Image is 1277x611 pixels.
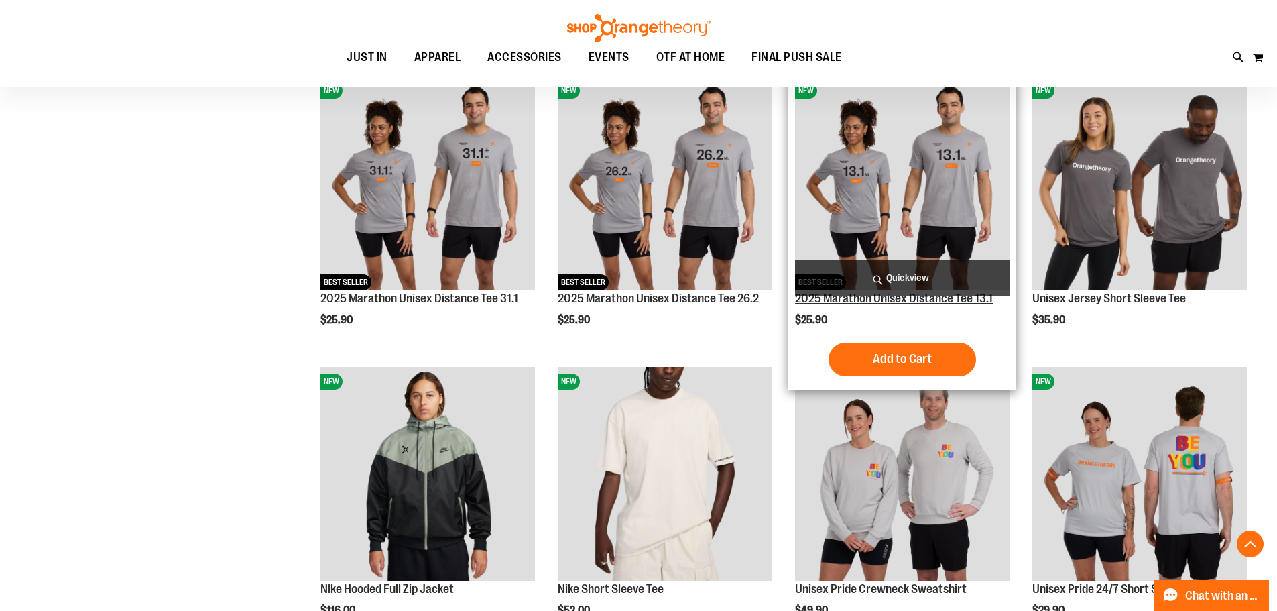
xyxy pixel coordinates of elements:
span: Add to Cart [873,351,932,366]
img: Unisex Pride Crewneck Sweatshirt [795,367,1010,581]
a: 2025 Marathon Unisex Distance Tee 31.1 [320,292,518,305]
span: NEW [1032,374,1054,390]
a: Unisex Pride 24/7 Short Sleeve Raglan TeeNEW [1032,367,1247,584]
button: Add to Cart [829,343,976,376]
a: 2025 Marathon Unisex Distance Tee 31.1NEWBEST SELLER [320,76,535,292]
div: product [551,69,779,360]
span: ACCESSORIES [487,42,562,72]
button: Back To Top [1237,531,1264,557]
img: Shop Orangetheory [565,14,713,42]
img: Unisex Pride 24/7 Short Sleeve Raglan Tee [1032,367,1247,581]
span: JUST IN [347,42,387,72]
img: 2025 Marathon Unisex Distance Tee 31.1 [320,76,535,290]
a: Quickview [795,260,1010,296]
span: NEW [558,82,580,99]
a: Unisex Jersey Short Sleeve TeeNEW [1032,76,1247,292]
span: FINAL PUSH SALE [751,42,842,72]
a: 2025 Marathon Unisex Distance Tee 13.1 [795,292,993,305]
a: NIke Hooded Full Zip JacketNEW [320,367,535,584]
div: product [1026,69,1254,360]
span: BEST SELLER [320,274,371,290]
a: Unisex Pride Crewneck SweatshirtNEW [795,367,1010,584]
img: Nike Short Sleeve Tee [558,367,772,581]
a: Unisex Jersey Short Sleeve Tee [1032,292,1186,305]
a: Unisex Pride 24/7 Short Sleeve Raglan Tee [1032,582,1239,596]
a: 2025 Marathon Unisex Distance Tee 13.1NEWBEST SELLER [795,76,1010,292]
a: NIke Hooded Full Zip Jacket [320,582,454,596]
a: Unisex Pride Crewneck Sweatshirt [795,582,967,596]
div: product [314,69,542,360]
span: $35.90 [1032,314,1067,326]
img: 2025 Marathon Unisex Distance Tee 26.2 [558,76,772,290]
a: Nike Short Sleeve Tee [558,582,664,596]
span: OTF AT HOME [656,42,725,72]
img: 2025 Marathon Unisex Distance Tee 13.1 [795,76,1010,290]
button: Chat with an Expert [1154,580,1270,611]
span: EVENTS [589,42,629,72]
span: NEW [558,374,580,390]
img: NIke Hooded Full Zip Jacket [320,367,535,581]
span: BEST SELLER [558,274,609,290]
span: $25.90 [320,314,355,326]
a: Nike Short Sleeve TeeNEW [558,367,772,584]
img: Unisex Jersey Short Sleeve Tee [1032,76,1247,290]
span: $25.90 [558,314,592,326]
span: APPAREL [414,42,461,72]
a: 2025 Marathon Unisex Distance Tee 26.2NEWBEST SELLER [558,76,772,292]
span: NEW [320,82,343,99]
span: NEW [320,374,343,390]
div: product [788,69,1016,390]
span: NEW [1032,82,1054,99]
span: Chat with an Expert [1185,590,1261,602]
span: $25.90 [795,314,829,326]
span: NEW [795,82,817,99]
a: 2025 Marathon Unisex Distance Tee 26.2 [558,292,759,305]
